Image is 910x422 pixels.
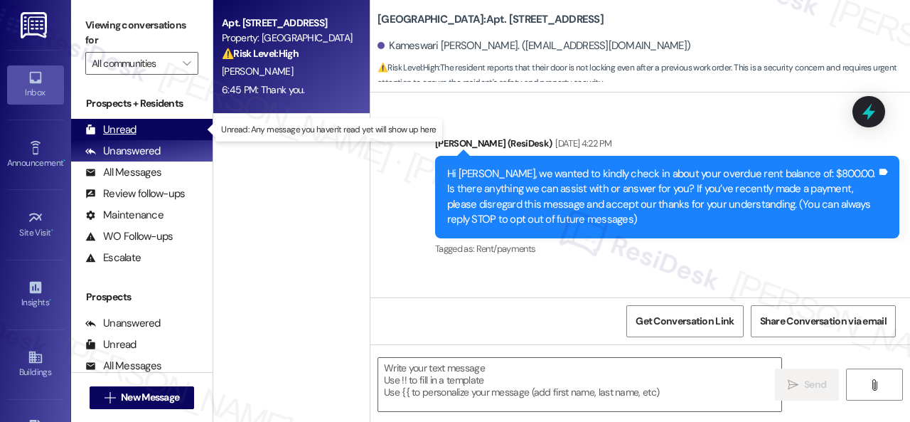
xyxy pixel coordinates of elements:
span: • [49,295,51,305]
i:  [788,379,798,391]
span: Send [804,377,826,392]
div: Prospects [71,290,213,305]
div: Unanswered [85,316,161,331]
a: Buildings [7,345,64,384]
div: Escalate [85,250,141,265]
div: Maintenance [85,208,164,223]
span: • [63,156,65,166]
div: Hi [PERSON_NAME], we wanted to kindly check in about your overdue rent balance of: $800.00. Is th... [447,167,877,228]
i:  [183,58,191,69]
div: Unread [85,337,136,352]
div: [PERSON_NAME] (ResiDesk) [435,136,899,156]
div: Tagged as: [435,238,899,259]
a: Site Visit • [7,206,64,244]
button: Send [775,369,839,401]
i:  [869,379,879,391]
span: Rent/payments [476,243,536,255]
button: New Message [90,386,195,409]
div: 6:45 PM: Thank you. [222,83,305,96]
div: Prospects + Residents [71,96,213,111]
input: All communities [92,52,176,75]
div: Review follow-ups [85,186,185,201]
strong: ⚠️ Risk Level: High [222,47,299,60]
div: Kameswari [PERSON_NAME]. ([EMAIL_ADDRESS][DOMAIN_NAME]) [378,38,690,53]
div: WO Follow-ups [85,229,173,244]
span: [PERSON_NAME] [222,65,293,78]
p: Unread: Any message you haven't read yet will show up here [221,124,436,136]
span: • [51,226,53,236]
div: Unanswered [85,144,161,159]
label: Viewing conversations for [85,14,198,52]
a: Insights • [7,275,64,314]
i:  [105,392,115,403]
span: Get Conversation Link [636,314,734,329]
button: Share Conversation via email [751,305,896,337]
strong: ⚠️ Risk Level: High [378,62,439,73]
div: [DATE] 4:22 PM [552,136,611,151]
button: Get Conversation Link [626,305,743,337]
a: Inbox [7,65,64,104]
span: New Message [121,390,179,405]
div: All Messages [85,359,161,374]
div: All Messages [85,165,161,180]
span: : The resident reports that their door is not locking even after a previous work order. This is a... [378,60,910,91]
div: Property: [GEOGRAPHIC_DATA] [222,31,353,46]
div: Apt. [STREET_ADDRESS] [222,16,353,31]
span: Share Conversation via email [760,314,887,329]
div: Unread [85,122,136,137]
b: [GEOGRAPHIC_DATA]: Apt. [STREET_ADDRESS] [378,12,604,27]
img: ResiDesk Logo [21,12,50,38]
